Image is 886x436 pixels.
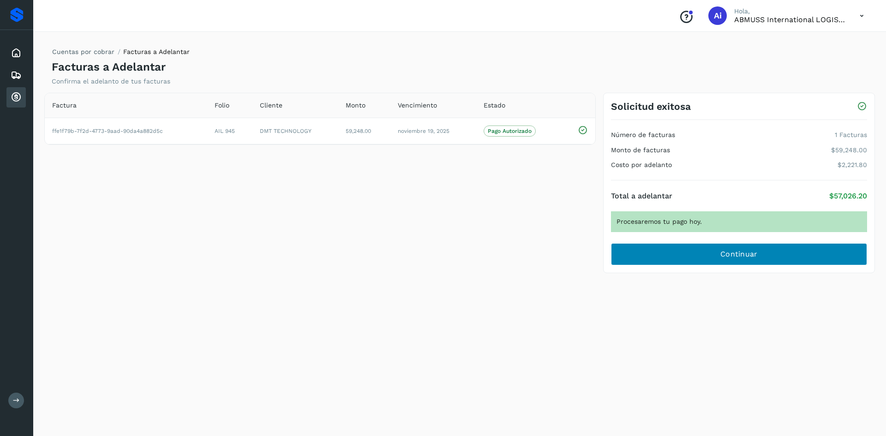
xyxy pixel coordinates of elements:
div: Cuentas por cobrar [6,87,26,108]
span: Vencimiento [398,101,437,110]
h3: Solicitud exitosa [611,101,691,112]
div: Embarques [6,65,26,85]
h4: Facturas a Adelantar [52,60,166,74]
td: DMT TECHNOLOGY [252,118,338,144]
a: Cuentas por cobrar [52,48,114,55]
nav: breadcrumb [52,47,190,60]
p: $2,221.80 [838,161,867,169]
span: Monto [346,101,365,110]
span: Facturas a Adelantar [123,48,190,55]
td: ffe1f79b-7f2d-4773-9aad-90da4a882d5c [45,118,207,144]
h4: Monto de facturas [611,146,670,154]
p: $57,026.20 [829,191,867,200]
p: 1 Facturas [835,131,867,139]
span: noviembre 19, 2025 [398,128,449,134]
td: AIL 945 [207,118,252,144]
p: Confirma el adelanto de tus facturas [52,78,170,85]
div: Procesaremos tu pago hoy. [611,211,867,232]
span: 59,248.00 [346,128,371,134]
h4: Total a adelantar [611,191,672,200]
span: Estado [484,101,505,110]
p: $59,248.00 [831,146,867,154]
h4: Número de facturas [611,131,675,139]
button: Continuar [611,243,867,265]
span: Folio [215,101,229,110]
span: Continuar [720,249,758,259]
span: Cliente [260,101,282,110]
div: Inicio [6,43,26,63]
span: Factura [52,101,77,110]
h4: Costo por adelanto [611,161,672,169]
p: ABMUSS international LOGISTICS [734,15,845,24]
p: Pago Autorizado [488,128,532,134]
p: Hola, [734,7,845,15]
